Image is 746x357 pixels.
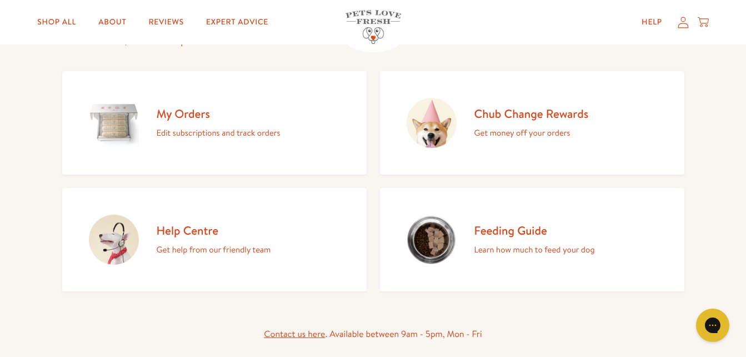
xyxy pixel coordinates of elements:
h2: My Orders [157,106,281,121]
p: Get money off your orders [474,126,589,140]
a: My Orders Edit subscriptions and track orders [62,71,367,175]
a: Expert Advice [197,11,277,33]
a: Chub Change Rewards Get money off your orders [380,71,684,175]
p: Get help from our friendly team [157,242,271,257]
img: Pets Love Fresh [346,10,401,44]
h2: Feeding Guide [474,223,595,238]
p: Learn how much to feed your dog [474,242,595,257]
a: Feeding Guide Learn how much to feed your dog [380,188,684,291]
a: About [89,11,135,33]
p: Edit subscriptions and track orders [157,126,281,140]
iframe: Gorgias live chat messenger [690,305,735,346]
a: Help [633,11,671,33]
h2: Chub Change Rewards [474,106,589,121]
a: Shop All [28,11,85,33]
h2: Help Centre [157,223,271,238]
div: . Available between 9am - 5pm, Mon - Fri [62,327,684,342]
a: Help Centre Get help from our friendly team [62,188,367,291]
a: Contact us here [264,328,325,340]
a: Reviews [139,11,192,33]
